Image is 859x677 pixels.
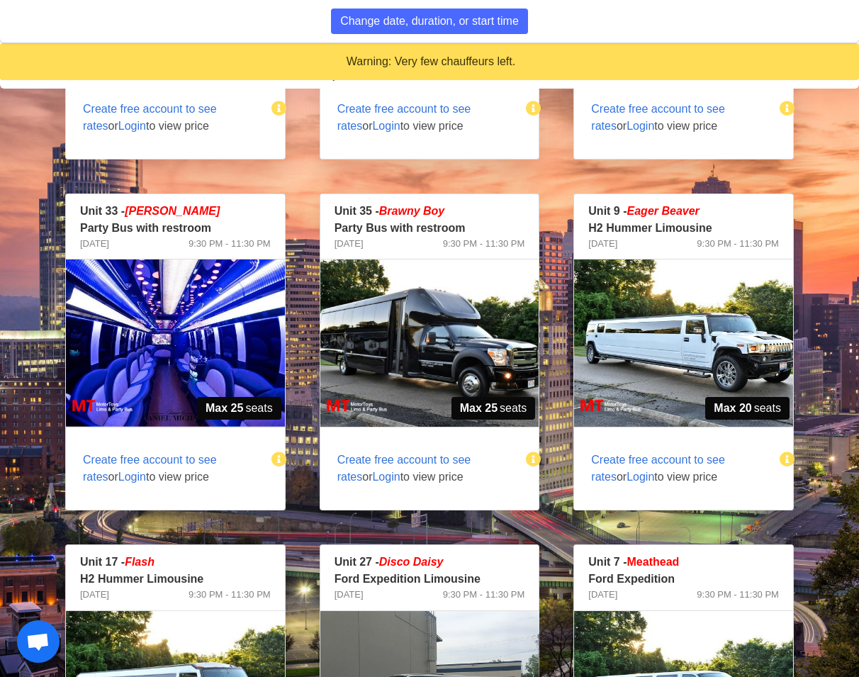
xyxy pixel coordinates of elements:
[627,205,700,217] em: Eager Beaver
[335,588,364,602] span: [DATE]
[189,237,271,251] span: 9:30 PM - 11:30 PM
[443,588,525,602] span: 9:30 PM - 11:30 PM
[714,400,751,417] strong: Max 20
[627,120,654,132] span: Login
[337,454,471,483] span: Create free account to see rates
[80,220,271,237] p: Party Bus with restroom
[335,554,525,571] p: Unit 27 -
[331,9,528,34] button: Change date, duration, or start time
[588,220,779,237] p: H2 Hummer Limousine
[574,435,782,503] span: or to view price
[460,400,498,417] strong: Max 25
[118,471,146,483] span: Login
[118,120,146,132] span: Login
[574,259,793,427] img: 09%2001.jpg
[697,237,779,251] span: 9:30 PM - 11:30 PM
[335,237,364,251] span: [DATE]
[320,259,539,427] img: 35%2001.jpg
[588,588,617,602] span: [DATE]
[451,397,536,420] span: seats
[66,435,274,503] span: or to view price
[17,620,60,663] a: Open chat
[80,571,271,588] p: H2 Hummer Limousine
[66,84,274,152] span: or to view price
[697,588,779,602] span: 9:30 PM - 11:30 PM
[320,84,528,152] span: or to view price
[335,571,525,588] p: Ford Expedition Limousine
[80,588,109,602] span: [DATE]
[125,205,220,217] em: [PERSON_NAME]
[66,259,285,427] img: 33%2002.jpg
[705,397,790,420] span: seats
[189,588,271,602] span: 9:30 PM - 11:30 PM
[80,237,109,251] span: [DATE]
[443,237,525,251] span: 9:30 PM - 11:30 PM
[335,220,525,237] p: Party Bus with restroom
[588,571,779,588] p: Ford Expedition
[335,203,525,220] p: Unit 35 -
[379,205,444,217] em: Brawny Boy
[372,471,400,483] span: Login
[83,103,217,132] span: Create free account to see rates
[80,554,271,571] p: Unit 17 -
[320,435,528,503] span: or to view price
[591,103,725,132] span: Create free account to see rates
[574,84,782,152] span: or to view price
[588,203,779,220] p: Unit 9 -
[588,554,779,571] p: Unit 7 -
[372,120,400,132] span: Login
[80,203,271,220] p: Unit 33 -
[197,397,281,420] span: seats
[588,237,617,251] span: [DATE]
[591,454,725,483] span: Create free account to see rates
[627,556,680,568] span: Meathead
[83,454,217,483] span: Create free account to see rates
[337,103,471,132] span: Create free account to see rates
[627,471,654,483] span: Login
[206,400,243,417] strong: Max 25
[379,556,444,568] em: Disco Daisy
[340,13,519,30] span: Change date, duration, or start time
[125,556,155,568] em: Flash
[11,54,850,69] div: Warning: Very few chauffeurs left.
